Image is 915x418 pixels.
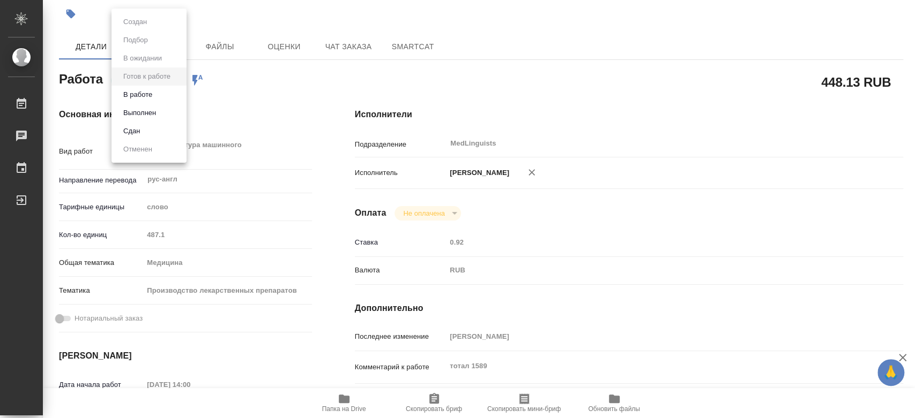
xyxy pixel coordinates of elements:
button: В работе [120,89,155,101]
button: Выполнен [120,107,159,119]
button: Сдан [120,125,143,137]
button: Готов к работе [120,71,174,82]
button: Отменен [120,143,155,155]
button: В ожидании [120,52,165,64]
button: Создан [120,16,150,28]
button: Подбор [120,34,151,46]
